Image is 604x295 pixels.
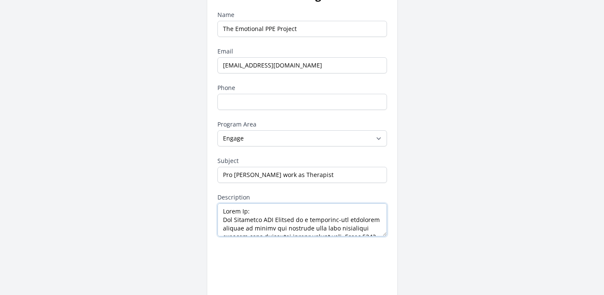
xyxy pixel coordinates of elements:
[217,47,387,56] label: Email
[217,130,387,146] select: Program Area
[217,11,387,19] label: Name
[217,120,387,129] label: Program Area
[217,157,387,165] label: Subject
[217,247,346,280] iframe: reCAPTCHA
[217,84,387,92] label: Phone
[217,193,387,202] label: Description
